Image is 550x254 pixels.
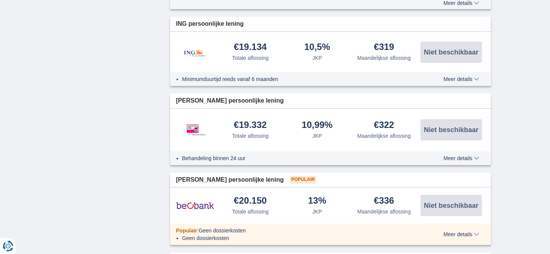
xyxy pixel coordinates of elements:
div: Totale aflossing [232,132,269,140]
div: €19.134 [234,42,267,53]
img: product.pl.alt ING [176,39,214,65]
span: Niet beschikbaar [424,49,478,56]
div: : [170,227,422,234]
div: €336 [374,196,394,206]
div: Totale aflossing [232,208,269,215]
button: Niet beschikbaar [420,195,482,216]
button: Meer details [438,155,485,161]
button: Meer details [438,231,485,237]
img: product.pl.alt Leemans Kredieten [176,116,214,143]
div: Maandelijkse aflossing [357,132,411,140]
span: [PERSON_NAME] persoonlijke lening [176,97,284,105]
div: 10,5% [304,42,330,53]
span: Meer details [444,76,479,82]
span: ING persoonlijke lening [176,20,244,28]
button: Niet beschikbaar [420,119,482,140]
span: [PERSON_NAME] persoonlijke lening [176,176,284,184]
span: Meer details [444,156,479,161]
li: Minimumduurtijd reeds vanaf 6 maanden [182,75,416,83]
div: 13% [308,196,326,206]
div: €319 [374,42,394,53]
span: Niet beschikbaar [424,126,478,133]
button: Meer details [438,76,485,82]
span: Meer details [444,0,479,6]
div: €19.332 [234,120,267,131]
div: JKP [312,132,322,140]
div: JKP [312,208,322,215]
div: €20.150 [234,196,267,206]
div: Maandelijkse aflossing [357,54,411,62]
div: Totale aflossing [232,54,269,62]
span: Niet beschikbaar [424,202,478,209]
span: Populair [176,228,197,234]
div: JKP [312,54,322,62]
li: Geen dossierkosten [182,234,416,242]
li: Behandeling binnen 24 uur [182,154,416,162]
span: Populair [290,176,316,184]
div: 10,99% [302,120,333,131]
img: product.pl.alt Beobank [176,196,214,215]
span: Meer details [444,232,479,237]
div: Maandelijkse aflossing [357,208,411,215]
button: Niet beschikbaar [420,42,482,63]
span: Geen dossierkosten [198,228,246,234]
div: €322 [374,120,394,131]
